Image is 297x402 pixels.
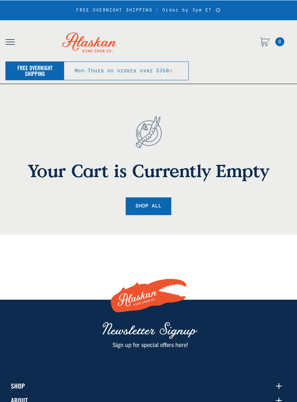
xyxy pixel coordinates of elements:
[260,37,269,48] a: Cart
[10,340,290,349] p: Sign up for special offers here!
[75,68,169,74] div: Mon-Thurs on orders over $350
[216,8,221,13] a: Announcement Bar Modal
[76,8,221,13] div: FREE OVERNIGHT SHIPPING | Order by 3pm ET
[126,197,171,215] a: Shop All
[109,270,188,321] img: Alaskan King Crab Co. Logo
[275,37,284,46] a: Cart
[53,23,126,61] img: Alaskan King Crab Co. logo
[5,39,15,45] img: open mobile menu
[124,104,173,161] img: empty cart - anchor
[10,65,60,77] div: Free Overnight Shipping
[24,160,273,181] h1: Your Cart is Currently Empty
[275,37,284,46] span: 0
[11,382,25,390] p: Shop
